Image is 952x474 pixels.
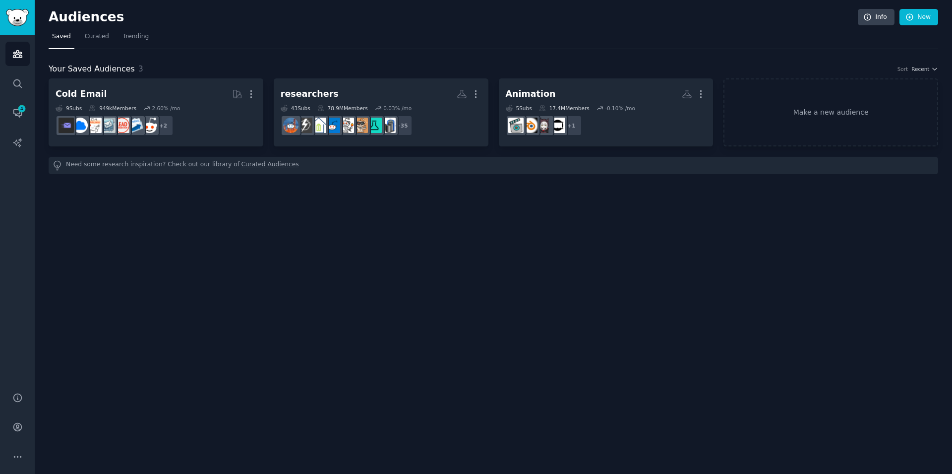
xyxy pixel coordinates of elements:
[383,105,412,112] div: 0.03 % /mo
[114,118,129,133] img: LeadGeneration
[241,160,299,171] a: Curated Audiences
[17,105,26,112] span: 4
[897,66,908,72] div: Sort
[539,105,590,112] div: 17.4M Members
[274,78,488,146] a: researchers43Subs78.9MMembers0.03% /mo+35supercapacitorsPharmaEirevib_spectroscopyaskscienceOrgan...
[6,9,29,26] img: GummySearch logo
[81,29,113,49] a: Curated
[311,118,326,133] img: SolarBattery
[100,118,116,133] img: coldemail
[392,115,413,136] div: + 35
[123,32,149,41] span: Trending
[561,115,582,136] div: + 1
[899,9,938,26] a: New
[339,118,354,133] img: askscience
[49,63,135,75] span: Your Saved Audiences
[49,9,858,25] h2: Audiences
[605,105,635,112] div: -0.10 % /mo
[119,29,152,49] a: Trending
[380,118,396,133] img: supercapacitors
[858,9,894,26] a: Info
[522,118,537,133] img: blender
[86,118,102,133] img: b2b_sales
[128,118,143,133] img: Emailmarketing
[59,118,74,133] img: EmailOutreach
[317,105,368,112] div: 78.9M Members
[506,88,556,100] div: Animation
[72,118,88,133] img: B2BSaaS
[89,105,136,112] div: 949k Members
[52,32,71,41] span: Saved
[283,118,298,133] img: ChemicalEngineering
[85,32,109,41] span: Curated
[56,105,82,112] div: 9 Sub s
[536,118,551,133] img: anime
[325,118,340,133] img: OrganicChemistry
[911,66,938,72] button: Recent
[550,118,565,133] img: Animators
[911,66,929,72] span: Recent
[56,88,107,100] div: Cold Email
[142,118,157,133] img: sales
[281,105,310,112] div: 43 Sub s
[5,101,30,125] a: 4
[49,29,74,49] a: Saved
[281,88,339,100] div: researchers
[353,118,368,133] img: vib_spectroscopy
[723,78,938,146] a: Make a new audience
[152,105,180,112] div: 2.60 % /mo
[499,78,714,146] a: Animation5Subs17.4MMembers-0.10% /mo+1Animatorsanimeblenderanimation
[508,118,524,133] img: animation
[153,115,174,136] div: + 2
[49,78,263,146] a: Cold Email9Subs949kMembers2.60% /mo+2salesEmailmarketingLeadGenerationcoldemailb2b_salesB2BSaaSEm...
[506,105,532,112] div: 5 Sub s
[366,118,382,133] img: PharmaEire
[49,157,938,174] div: Need some research inspiration? Check out our library of
[138,64,143,73] span: 3
[297,118,312,133] img: ElectricalEngineering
